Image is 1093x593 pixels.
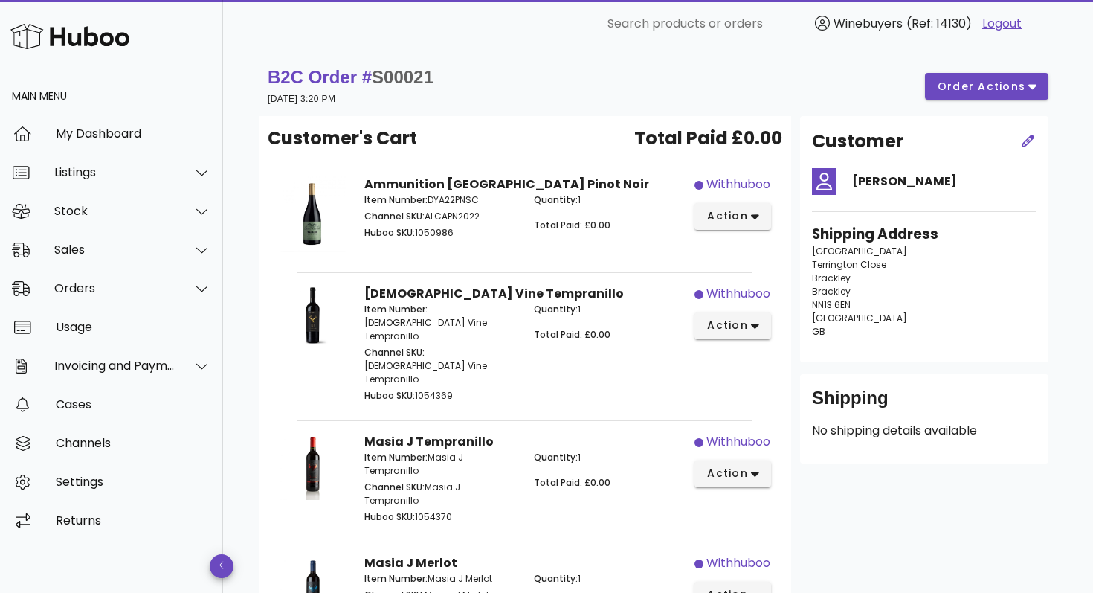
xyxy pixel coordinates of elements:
h4: [PERSON_NAME] [852,173,1036,190]
span: Item Number: [364,303,428,315]
strong: Ammunition [GEOGRAPHIC_DATA] Pinot Noir [364,176,649,193]
span: Quantity: [534,303,578,315]
p: Masia J Merlot [364,572,516,586]
strong: Masia J Merlot [364,554,457,571]
div: My Dashboard [56,126,211,141]
div: withhuboo [706,285,770,303]
span: Customer's Cart [268,125,417,152]
span: Winebuyers [834,15,903,32]
div: Returns [56,513,211,528]
span: Quantity: [534,193,578,206]
span: Item Number: [364,451,428,464]
span: action [706,466,748,481]
span: action [706,208,748,224]
button: action [694,203,771,230]
span: Quantity: [534,572,578,585]
span: Total Paid: £0.00 [534,476,610,489]
img: Product Image [280,433,346,500]
span: S00021 [372,67,433,87]
p: ALCAPN2022 [364,210,516,223]
p: 1054369 [364,389,516,403]
span: Brackley [812,272,851,284]
span: NN13 6EN [812,298,851,311]
span: Channel SKU: [364,210,425,222]
small: [DATE] 3:20 PM [268,94,335,104]
button: action [694,312,771,339]
p: 1 [534,572,686,586]
div: Listings [54,165,175,179]
p: [DEMOGRAPHIC_DATA] Vine Tempranillo [364,346,516,386]
div: Stock [54,204,175,218]
div: Channels [56,436,211,450]
span: Quantity: [534,451,578,464]
span: [GEOGRAPHIC_DATA] [812,245,907,257]
div: Settings [56,475,211,489]
p: 1 [534,451,686,464]
p: Masia J Tempranillo [364,481,516,507]
p: DYA22PNSC [364,193,516,207]
span: Terrington Close [812,258,886,271]
span: Channel SKU: [364,346,425,359]
div: Sales [54,243,175,257]
p: 1054370 [364,510,516,524]
span: Total Paid: £0.00 [534,219,610,231]
span: order actions [937,79,1026,94]
img: Huboo Logo [10,20,129,52]
p: Masia J Tempranillo [364,451,516,478]
span: Item Number: [364,572,428,585]
img: Product Image [280,285,346,352]
strong: Masia J Tempranillo [364,433,494,450]
div: Shipping [812,386,1036,422]
div: Invoicing and Payments [54,359,175,373]
div: withhuboo [706,554,770,572]
p: No shipping details available [812,422,1036,440]
p: 1050986 [364,226,516,240]
span: Brackley [812,285,851,298]
span: Item Number: [364,193,428,206]
p: [DEMOGRAPHIC_DATA] Vine Tempranillo [364,303,516,343]
h3: Shipping Address [812,224,1036,245]
span: Total Paid £0.00 [634,125,782,152]
strong: B2C Order # [268,67,433,87]
div: Cases [56,397,211,411]
span: Channel SKU: [364,481,425,493]
div: withhuboo [706,433,770,451]
span: GB [812,325,825,338]
span: [GEOGRAPHIC_DATA] [812,312,907,324]
button: order actions [925,73,1048,100]
span: (Ref: 14130) [906,15,972,32]
div: Orders [54,281,175,295]
img: Product Image [280,176,346,252]
p: 1 [534,303,686,316]
span: action [706,318,748,333]
span: Huboo SKU: [364,389,415,402]
div: withhuboo [706,176,770,193]
button: action [694,461,771,487]
p: 1 [534,193,686,207]
a: Logout [982,15,1022,33]
span: Huboo SKU: [364,510,415,523]
strong: [DEMOGRAPHIC_DATA] Vine Tempranillo [364,285,624,302]
h2: Customer [812,128,903,155]
span: Total Paid: £0.00 [534,328,610,341]
div: Usage [56,320,211,334]
span: Huboo SKU: [364,226,415,239]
